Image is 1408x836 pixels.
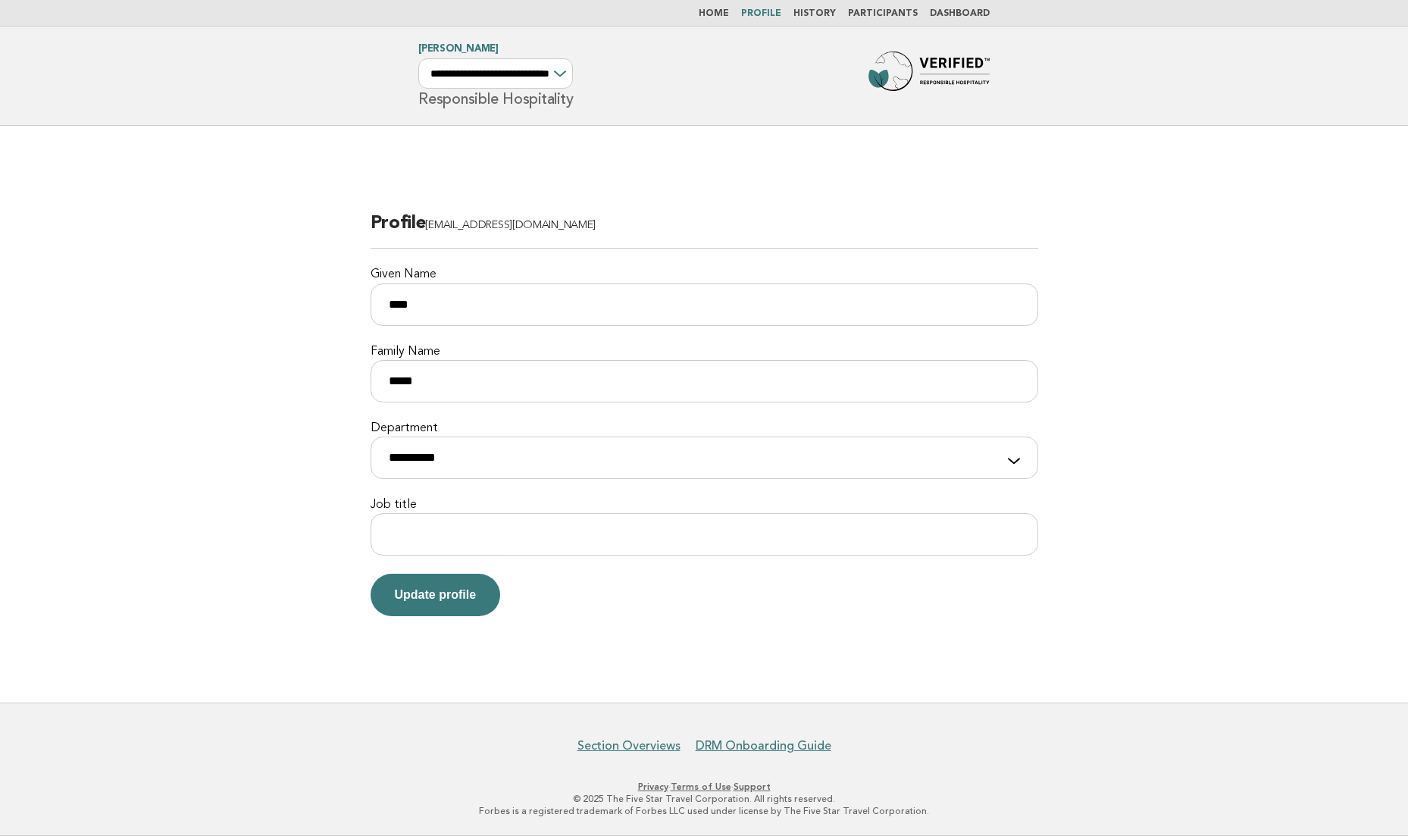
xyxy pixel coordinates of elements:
[638,781,668,792] a: Privacy
[848,9,918,18] a: Participants
[696,738,831,753] a: DRM Onboarding Guide
[577,738,681,753] a: Section Overviews
[418,45,573,107] h1: Responsible Hospitality
[240,805,1168,817] p: Forbes is a registered trademark of Forbes LLC used under license by The Five Star Travel Corpora...
[371,421,1038,437] label: Department
[793,9,836,18] a: History
[741,9,781,18] a: Profile
[371,574,501,616] button: Update profile
[671,781,731,792] a: Terms of Use
[240,781,1168,793] p: · ·
[868,52,990,100] img: Forbes Travel Guide
[371,497,1038,513] label: Job title
[734,781,771,792] a: Support
[425,220,596,231] span: [EMAIL_ADDRESS][DOMAIN_NAME]
[240,793,1168,805] p: © 2025 The Five Star Travel Corporation. All rights reserved.
[699,9,729,18] a: Home
[418,44,499,54] a: [PERSON_NAME]
[371,267,1038,283] label: Given Name
[930,9,990,18] a: Dashboard
[371,211,1038,249] h2: Profile
[371,344,1038,360] label: Family Name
